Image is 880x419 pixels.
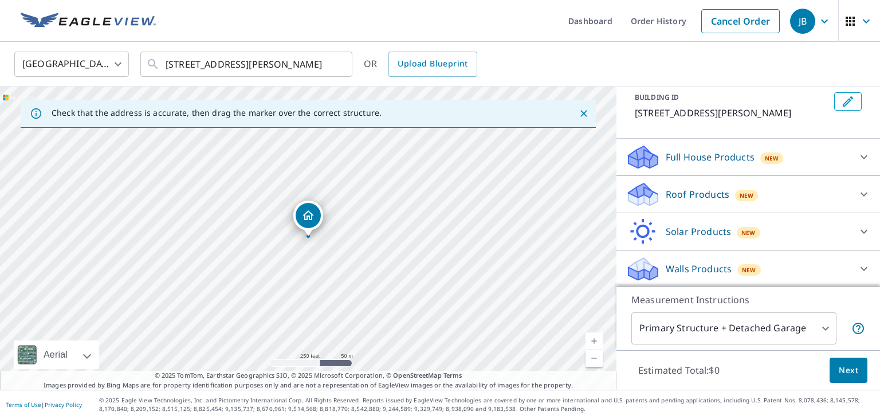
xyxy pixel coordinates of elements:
a: Current Level 17, Zoom Out [586,350,603,367]
div: JB [790,9,815,34]
p: Estimated Total: $0 [629,358,729,383]
div: Dropped pin, building 1, Residential property, 10551 S Jackson Rd Cement City, MI 49233 [293,201,323,236]
a: OpenStreetMap [393,371,441,379]
a: Upload Blueprint [388,52,477,77]
p: Check that the address is accurate, then drag the marker over the correct structure. [52,108,382,118]
img: EV Logo [21,13,156,30]
p: Solar Products [666,225,731,238]
div: Walls ProductsNew [626,255,871,283]
div: Aerial [14,340,99,369]
p: | [6,401,82,408]
span: New [765,154,779,163]
p: [STREET_ADDRESS][PERSON_NAME] [635,106,830,120]
div: Solar ProductsNew [626,218,871,245]
button: Edit building 1 [834,92,862,111]
p: Roof Products [666,187,729,201]
p: © 2025 Eagle View Technologies, Inc. and Pictometry International Corp. All Rights Reserved. Repo... [99,396,874,413]
span: New [741,228,756,237]
div: Aerial [40,340,71,369]
span: Upload Blueprint [398,57,467,71]
div: OR [364,52,477,77]
p: BUILDING ID [635,92,679,102]
p: Walls Products [666,262,732,276]
span: Next [839,363,858,378]
span: Your report will include the primary structure and a detached garage if one exists. [851,322,865,335]
div: Full House ProductsNew [626,143,871,171]
div: [GEOGRAPHIC_DATA] [14,48,129,80]
a: Terms of Use [6,401,41,409]
button: Close [576,106,591,121]
span: New [740,191,754,200]
a: Terms [443,371,462,379]
button: Next [830,358,867,383]
div: Primary Structure + Detached Garage [631,312,836,344]
p: Full House Products [666,150,755,164]
p: Measurement Instructions [631,293,865,307]
span: © 2025 TomTom, Earthstar Geographics SIO, © 2025 Microsoft Corporation, © [155,371,462,381]
input: Search by address or latitude-longitude [166,48,329,80]
span: New [742,265,756,275]
a: Current Level 17, Zoom In [586,332,603,350]
a: Cancel Order [701,9,780,33]
a: Privacy Policy [45,401,82,409]
div: Roof ProductsNew [626,181,871,208]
